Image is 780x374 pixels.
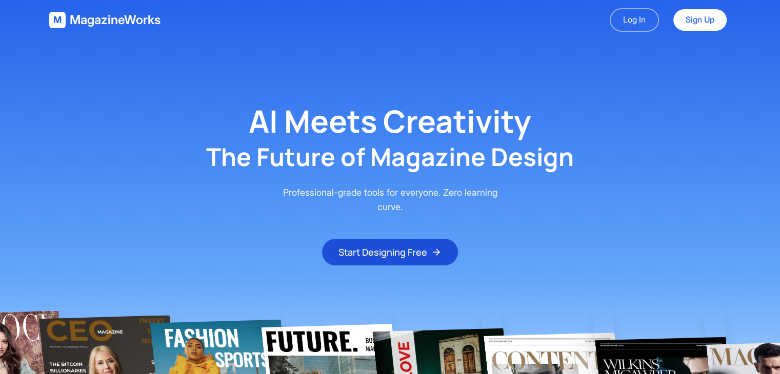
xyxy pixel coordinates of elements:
[53,13,62,27] span: M
[673,9,727,31] a: Sign Up
[322,239,458,265] button: Start Designing Free
[249,106,531,136] h1: AI Meets Creativity
[206,144,574,169] h2: The Future of Magazine Design
[70,12,161,28] span: MagazineWorks
[275,185,505,214] p: Professional-grade tools for everyone. Zero learning curve.
[610,8,659,32] a: Log In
